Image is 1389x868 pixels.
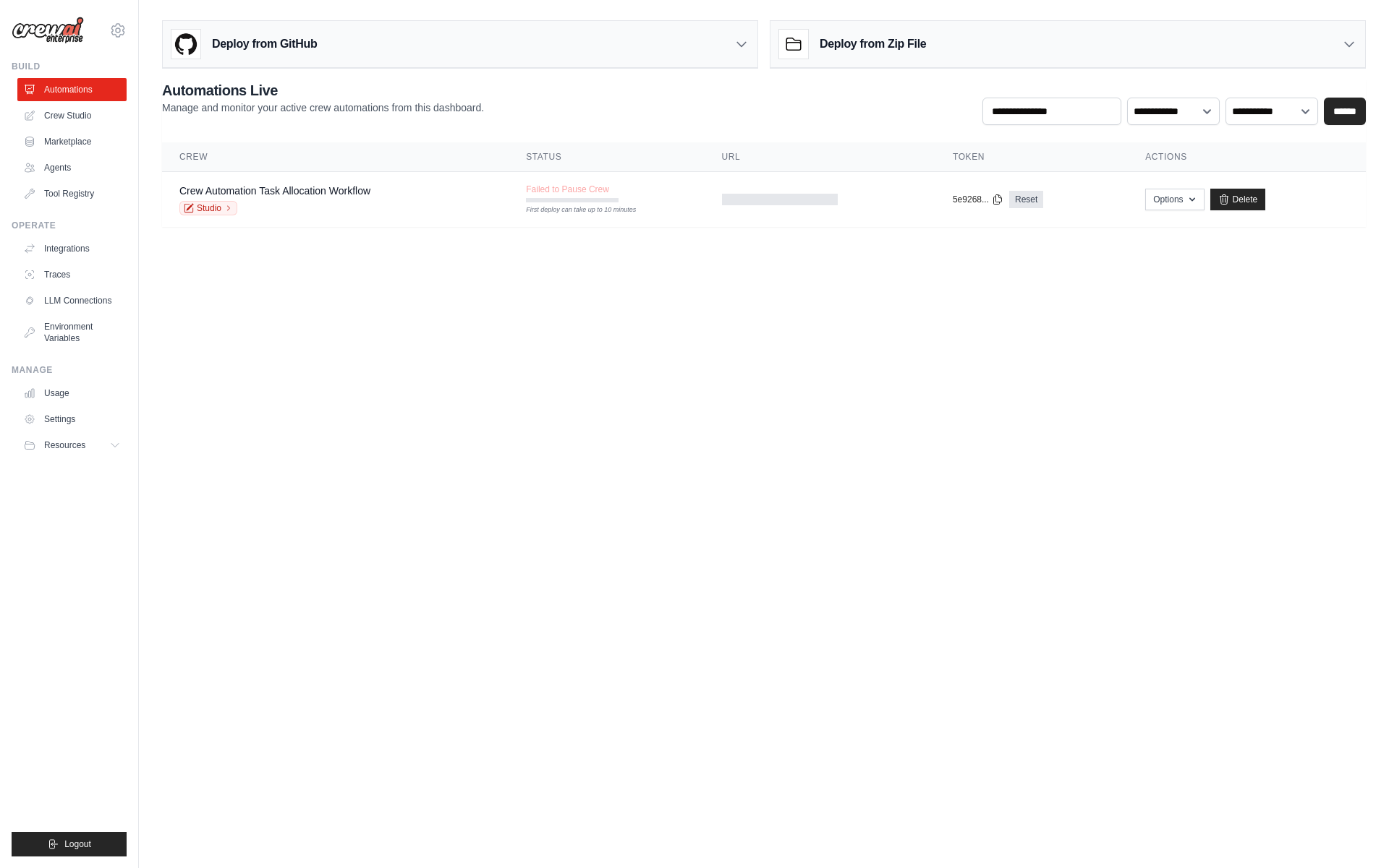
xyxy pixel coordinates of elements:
[44,439,85,451] span: Resources
[1317,799,1389,868] div: Виджет чата
[1009,191,1043,208] a: Reset
[1145,189,1204,210] button: Options
[1210,189,1266,210] a: Delete
[935,142,1128,172] th: Token
[509,142,704,172] th: Status
[17,434,127,457] button: Resources
[212,35,317,53] h3: Deploy from GitHub
[162,80,484,100] h2: Automations Live
[12,364,127,376] div: Manage
[12,17,84,44] img: Logo
[526,205,619,215] div: First deploy can take up to 10 minutes
[17,182,127,205] a: Tool Registry
[179,201,237,215] a: Studio
[12,61,127,72] div: Build
[1128,142,1366,172] th: Actions
[162,142,509,172] th: Crew
[162,100,484,115] p: Manage and monitor your active crew automations from this dashboard.
[17,78,127,101] a: Automations
[64,838,91,850] span: Logout
[17,156,127,179] a: Agents
[526,184,609,195] span: Failed to Pause Crew
[1317,799,1389,868] iframe: Chat Widget
[17,382,127,405] a: Usage
[179,185,370,197] a: Crew Automation Task Allocation Workflow
[17,237,127,260] a: Integrations
[820,35,926,53] h3: Deploy from Zip File
[12,220,127,231] div: Operate
[12,832,127,856] button: Logout
[17,263,127,286] a: Traces
[17,315,127,350] a: Environment Variables
[17,104,127,127] a: Crew Studio
[171,30,200,59] img: GitHub Logo
[17,289,127,312] a: LLM Connections
[953,194,1003,205] button: 5e9268...
[705,142,935,172] th: URL
[17,130,127,153] a: Marketplace
[17,408,127,431] a: Settings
